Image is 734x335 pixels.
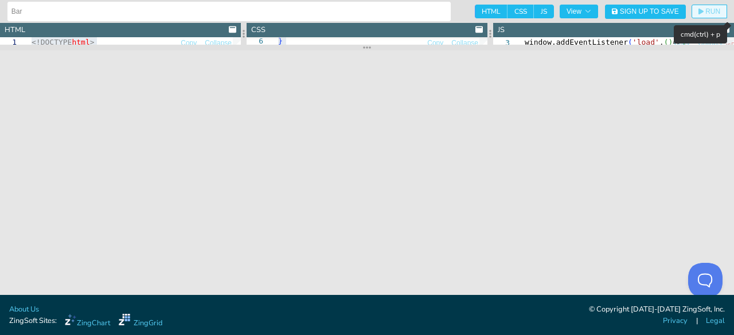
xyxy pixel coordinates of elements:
span: Collapse [451,40,478,46]
button: View [560,5,598,18]
button: Collapse [204,38,232,49]
input: Untitled Demo [11,2,447,21]
span: JS [534,5,554,18]
span: View [567,8,591,15]
span: HTML [475,5,507,18]
span: 3 [493,38,510,48]
div: JS [498,25,505,36]
button: Copy [673,38,690,49]
span: Collapse [205,40,232,46]
a: About Us [9,304,39,315]
button: Copy [427,38,444,49]
button: Collapse [451,38,479,49]
iframe: Toggle Customer Support [688,263,723,297]
span: 'load' [633,38,659,46]
span: RUN [705,8,720,15]
div: HTML [5,25,25,36]
a: Legal [706,316,725,326]
div: 6 [247,36,263,46]
span: <!DOCTYPE [32,38,72,46]
div: checkbox-group [475,5,554,18]
button: RUN [692,5,727,18]
a: ZingGrid [119,314,162,329]
span: Copy [181,40,197,46]
span: } [278,37,283,45]
div: © Copyright [DATE]-[DATE] ZingSoft, Inc. [589,304,725,316]
span: ( [628,38,633,46]
span: Sign Up to Save [620,8,679,15]
span: ZingSoft Sites: [9,316,57,326]
span: ) [668,38,673,46]
span: , [659,38,664,46]
div: CSS [251,25,266,36]
span: Copy [427,40,443,46]
a: ZingChart [65,314,110,329]
button: Copy [180,38,197,49]
span: window.addEventListener [525,38,628,46]
span: | [696,316,698,326]
button: Sign Up to Save [605,5,686,19]
span: CSS [507,5,534,18]
span: ( [664,38,669,46]
span: cmd(ctrl) + p [681,30,720,39]
span: html [72,38,89,46]
span: > [90,38,95,46]
a: Privacy [663,316,688,326]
